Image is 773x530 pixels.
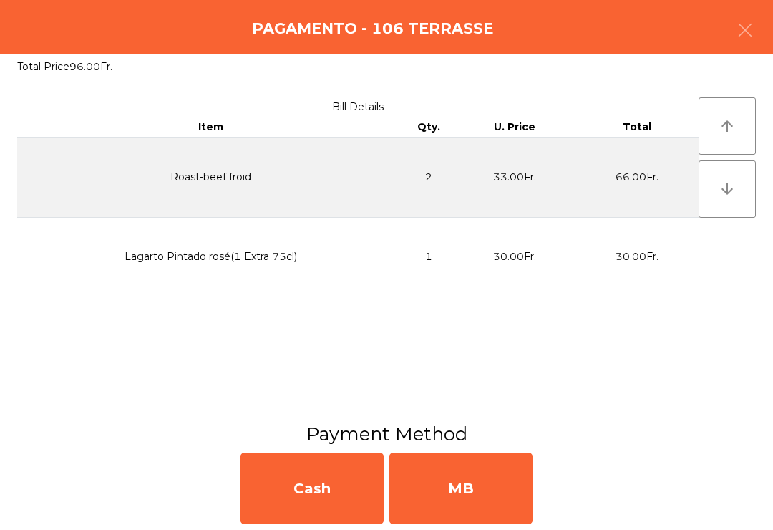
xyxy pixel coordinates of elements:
[11,421,762,447] h3: Payment Method
[17,117,404,138] th: Item
[699,160,756,218] button: arrow_downward
[404,217,453,296] td: 1
[576,117,699,138] th: Total
[454,217,576,296] td: 30.00Fr.
[404,138,453,218] td: 2
[17,138,404,218] td: Roast-beef froid
[576,217,699,296] td: 30.00Fr.
[404,117,453,138] th: Qty.
[240,453,384,524] div: Cash
[719,180,736,198] i: arrow_downward
[69,60,112,73] span: 96.00Fr.
[17,217,404,296] td: Lagarto Pintado rosé
[454,117,576,138] th: U. Price
[576,138,699,218] td: 66.00Fr.
[454,138,576,218] td: 33.00Fr.
[230,250,297,263] span: (1 Extra 75cl)
[699,97,756,155] button: arrow_upward
[332,100,384,113] span: Bill Details
[17,60,69,73] span: Total Price
[389,453,533,524] div: MB
[719,117,736,135] i: arrow_upward
[252,18,493,39] h4: Pagamento - 106 TERRASSE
